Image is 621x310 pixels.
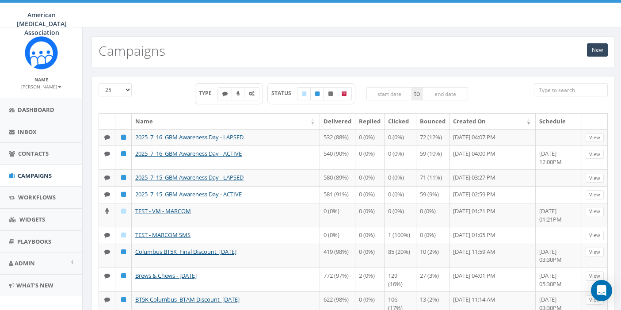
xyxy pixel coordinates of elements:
small: [PERSON_NAME] [21,84,61,90]
a: View [586,190,604,199]
a: New [587,43,608,57]
td: 72 (12%) [416,129,450,146]
td: 0 (0%) [355,186,385,203]
td: [DATE] 03:27 PM [450,169,536,186]
i: Published [121,249,126,255]
td: 10 (2%) [416,244,450,268]
th: Created On: activate to sort column ascending [450,114,536,129]
span: Contacts [18,149,49,157]
td: 0 (0%) [355,145,385,169]
td: [DATE] 12:00PM [536,145,582,169]
td: 772 (97%) [320,268,355,291]
small: Name [34,77,48,83]
td: 419 (98%) [320,244,355,268]
i: Automated Message [249,91,255,96]
td: [DATE] 02:59 PM [450,186,536,203]
td: 0 (0%) [385,129,416,146]
td: [DATE] 04:00 PM [450,145,536,169]
i: Draft [121,208,126,214]
td: 0 (0%) [320,203,355,227]
td: 0 (0%) [416,203,450,227]
a: TEST - VM - MARCOM [135,207,191,215]
td: 0 (0%) [385,169,416,186]
td: 0 (0%) [355,169,385,186]
td: 0 (0%) [355,227,385,244]
span: to [412,87,422,100]
td: 0 (0%) [320,227,355,244]
i: Published [121,134,126,140]
th: Delivered [320,114,355,129]
a: View [586,207,604,216]
i: Published [315,91,320,96]
td: 59 (10%) [416,145,450,169]
span: Dashboard [18,106,54,114]
a: 2025_7_16_GBM Awareness Day - ACTIVE [135,149,242,157]
i: Text SMS [104,273,110,279]
td: 0 (0%) [355,203,385,227]
label: Automated Message [244,87,259,100]
a: Brews & Chews - [DATE] [135,272,197,279]
i: Published [121,151,126,157]
a: [PERSON_NAME] [21,82,61,90]
span: Campaigns [18,172,52,180]
td: 532 (88%) [320,129,355,146]
i: Published [121,297,126,302]
label: Draft [297,87,311,100]
td: [DATE] 01:21 PM [450,203,536,227]
label: Ringless Voice Mail [232,87,245,100]
td: 2 (0%) [355,268,385,291]
a: 2025_7_15_GBM Awareness Day - LAPSED [135,173,244,181]
td: 1 (100%) [385,227,416,244]
i: Draft [302,91,306,96]
td: [DATE] 11:59 AM [450,244,536,268]
td: 580 (89%) [320,169,355,186]
td: 540 (90%) [320,145,355,169]
td: 0 (0%) [355,129,385,146]
span: Workflows [18,193,56,201]
th: Clicked [385,114,416,129]
span: Widgets [19,215,45,223]
td: 59 (9%) [416,186,450,203]
i: Unpublished [328,91,333,96]
td: 0 (0%) [385,203,416,227]
td: [DATE] 04:07 PM [450,129,536,146]
a: TEST - MARCOM SMS [135,231,190,239]
span: TYPE [199,89,218,97]
span: Playbooks [17,237,51,245]
a: View [586,295,604,305]
a: View [586,174,604,183]
td: [DATE] 01:05 PM [450,227,536,244]
span: What's New [16,281,53,289]
a: 2025_7_15_GBM Awareness Day - ACTIVE [135,190,242,198]
i: Text SMS [104,175,110,180]
td: 0 (0%) [355,244,385,268]
div: Open Intercom Messenger [591,280,612,301]
td: [DATE] 04:01 PM [450,268,536,291]
i: Text SMS [104,297,110,302]
span: Admin [15,259,35,267]
td: 0 (0%) [385,145,416,169]
i: Text SMS [104,134,110,140]
i: Text SMS [104,232,110,238]
th: Name: activate to sort column ascending [132,114,320,129]
th: Replied [355,114,385,129]
th: Bounced [416,114,450,129]
a: BT5K Columbus_BTAM Discount_[DATE] [135,295,240,303]
label: Unpublished [324,87,338,100]
label: Text SMS [217,87,232,100]
td: 27 (3%) [416,268,450,291]
a: View [586,231,604,240]
i: Ringless Voice Mail [236,91,240,96]
i: Text SMS [222,91,228,96]
img: Rally_Corp_Icon.png [25,36,58,69]
input: start date [366,87,412,100]
input: Type to search [534,83,608,96]
i: Text SMS [104,151,110,157]
input: end date [422,87,468,100]
i: Published [121,273,126,279]
td: 0 (0%) [416,227,450,244]
td: [DATE] 05:30PM [536,268,582,291]
i: Draft [121,232,126,238]
i: Published [121,175,126,180]
span: STATUS [271,89,297,97]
